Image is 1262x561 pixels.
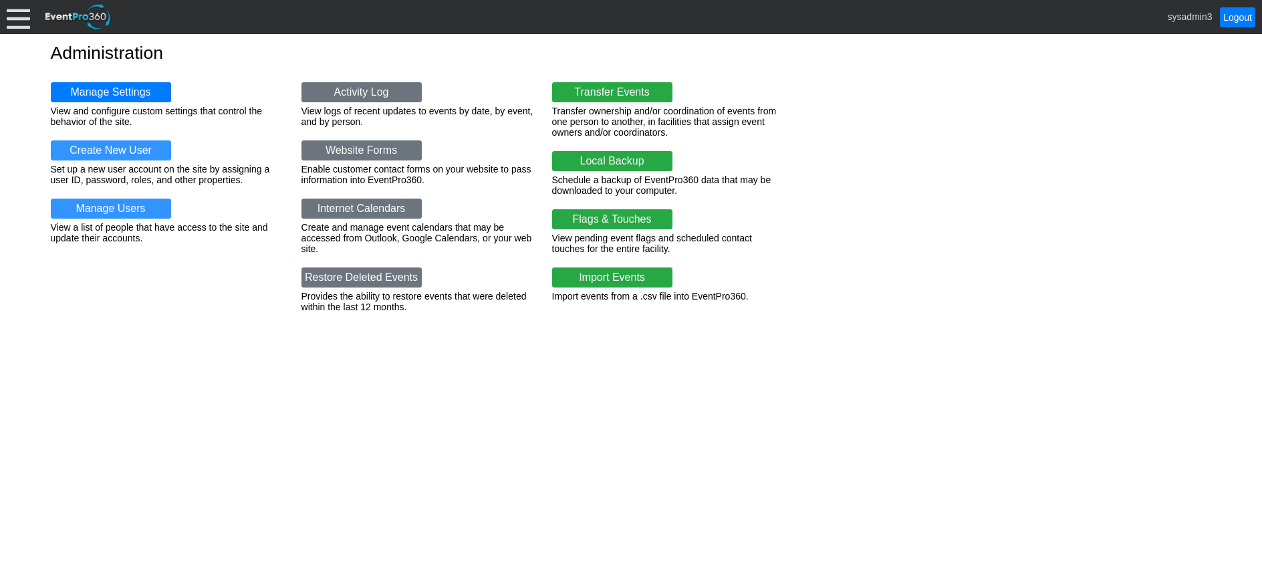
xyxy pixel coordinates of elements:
[552,291,786,302] div: Import events from a .csv file into EventPro360.
[51,82,171,102] a: Manage Settings
[7,5,30,29] div: Menu: Click or 'Crtl+M' to toggle menu open/close
[1168,11,1213,21] span: sysadmin3
[301,82,422,102] a: Activity Log
[51,222,285,243] div: View a list of people that have access to the site and update their accounts.
[552,233,786,254] div: View pending event flags and scheduled contact touches for the entire facility.
[301,267,422,288] a: Restore Deleted Events
[51,44,1212,62] h1: Administration
[51,164,285,185] div: Set up a new user account on the site by assigning a user ID, password, roles, and other properties.
[1220,7,1255,27] a: Logout
[43,2,113,32] img: EventPro360
[301,106,535,127] div: View logs of recent updates to events by date, by event, and by person.
[552,106,786,138] div: Transfer ownership and/or coordination of events from one person to another, in facilities that a...
[301,140,422,160] a: Website Forms
[552,82,672,102] a: Transfer Events
[301,199,422,219] a: Internet Calendars
[552,151,672,171] a: Local Backup
[51,199,171,219] a: Manage Users
[552,175,786,196] div: Schedule a backup of EventPro360 data that may be downloaded to your computer.
[552,267,672,288] a: Import Events
[51,106,285,127] div: View and configure custom settings that control the behavior of the site.
[301,291,535,312] div: Provides the ability to restore events that were deleted within the last 12 months.
[51,140,171,160] a: Create New User
[552,209,672,229] a: Flags & Touches
[301,164,535,185] div: Enable customer contact forms on your website to pass information into EventPro360.
[301,222,535,254] div: Create and manage event calendars that may be accessed from Outlook, Google Calendars, or your we...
